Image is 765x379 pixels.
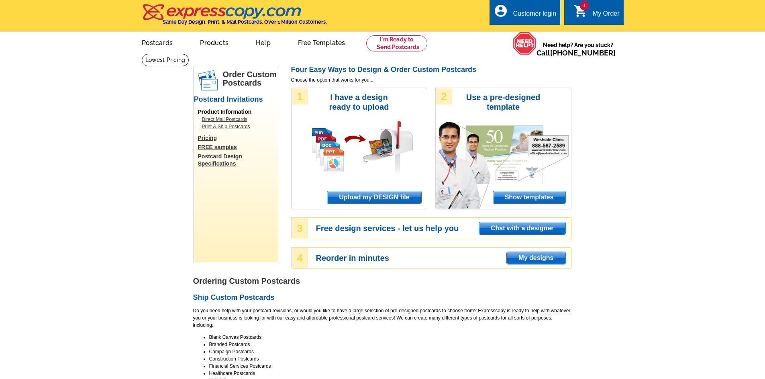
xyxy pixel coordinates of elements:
span: 1 [580,1,589,10]
li: Campaign Postcards [209,348,571,355]
i: account_circle [494,4,508,18]
a: Direct Mail Postcards [202,116,274,123]
div: 4 [292,248,308,268]
a: FREE samples [198,143,278,151]
h1: Order Custom Postcards [223,70,278,87]
span: Call [537,49,616,57]
span: Upload my DESIGN file [327,191,421,203]
span: My designs [507,252,565,264]
li: Branded Postcards [209,341,571,348]
a: 1 shopping_cart My Order [573,9,620,19]
i: shopping_cart [573,4,588,18]
li: Blank Canvas Postcards [209,334,571,341]
h3: Free design services - let us help you [316,225,571,232]
h2: Four Easy Ways to Design & Order Custom Postcards [291,66,571,74]
a: Pricing [198,134,278,141]
div: My Order [593,10,620,21]
a: Products [187,33,241,51]
a: Chat with a designer [479,222,565,235]
li: Financial Services Postcards [209,363,571,370]
a: Same Day Design, Print, & Mail Postcards. Over 1 Million Customers. [142,10,327,25]
a: [PHONE_NUMBER] [550,49,616,57]
a: Postcard Design Specifications [198,153,278,167]
li: Healthcare Postcards [209,370,571,377]
span: Chat with a designer [479,222,565,234]
img: help [513,32,537,55]
a: Help [243,33,284,51]
a: Upload my DESIGN file [327,191,421,204]
p: Do you need help with your postcard revisions, or would you like to have a large selection of pre... [193,307,571,329]
div: 3 [292,218,308,238]
a: Postcards [129,33,186,51]
a: account_circle Customer login [494,9,556,19]
div: 1 [292,88,308,104]
span: Need help? Are you stuck? [537,41,620,57]
a: My designs [506,252,565,264]
a: Show templates [493,191,566,204]
h2: Ship Custom Postcards [193,293,571,302]
div: 2 [436,88,452,104]
a: Free Templates [285,33,358,51]
span: Product Information [198,109,252,115]
div: Customer login [513,10,556,21]
span: Choose the option that works for you... [291,76,571,84]
strong: Ordering Custom Postcards [193,277,300,285]
span: Show templates [493,191,565,203]
a: Print & Ship Postcards [202,123,274,130]
h3: Use a pre-designed template [462,92,545,112]
li: Construction Postcards [209,355,571,363]
h4: Same Day Design, Print, & Mail Postcards. Over 1 Million Customers. [163,19,327,25]
h3: Reorder in minutes [316,254,571,262]
h2: Postcard Invitations [194,95,278,104]
h3: I have a design ready to upload [318,92,400,112]
img: postcards.png [198,70,218,90]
